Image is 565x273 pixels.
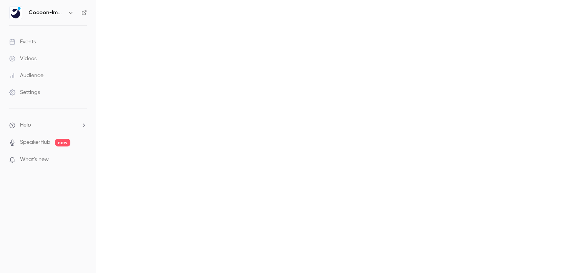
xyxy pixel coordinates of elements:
div: Events [9,38,36,46]
span: Help [20,121,31,129]
h6: Cocoon-Immo [28,9,65,16]
li: help-dropdown-opener [9,121,87,129]
div: Settings [9,89,40,96]
div: Audience [9,72,43,79]
span: What's new [20,156,49,164]
img: Cocoon-Immo [10,7,22,19]
a: SpeakerHub [20,138,50,146]
div: Videos [9,55,37,62]
span: new [55,139,70,146]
